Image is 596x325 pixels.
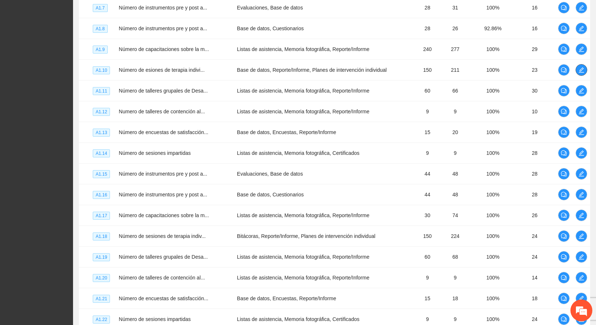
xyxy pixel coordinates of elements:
span: edit [576,67,587,73]
span: Número de encuestas de satisfacción... [119,129,208,135]
span: Número de sesiones de terapia indiv... [119,233,206,239]
button: comment [558,210,570,221]
td: 19 [514,122,555,143]
td: 277 [439,39,471,60]
td: 60 [416,81,439,101]
td: 28 [514,164,555,184]
button: comment [558,189,570,200]
button: edit [576,43,587,55]
button: comment [558,85,570,97]
td: 14 [514,267,555,288]
div: Minimizar ventana de chat en vivo [120,4,137,21]
td: Listas de asistencia, Memoria fotográfica, Reporte/Informe [234,81,416,101]
td: 30 [514,81,555,101]
td: 26 [439,18,471,39]
button: comment [558,43,570,55]
textarea: Escriba su mensaje y pulse “Intro” [4,199,139,224]
span: edit [576,212,587,218]
td: 15 [416,122,439,143]
td: Base de datos, Cuestionarios [234,18,416,39]
span: Número de talleres grupales de Desa... [119,88,208,94]
span: edit [576,233,587,239]
td: 224 [439,226,471,247]
td: 100% [471,288,514,309]
span: A1.7 [93,4,108,12]
td: 100% [471,267,514,288]
span: Número de capacitaciones sobre la m... [119,46,209,52]
td: 100% [471,247,514,267]
span: A1.19 [93,253,110,261]
span: edit [576,46,587,52]
td: 100% [471,164,514,184]
td: Evaluaciones, Base de datos [234,164,416,184]
button: edit [576,23,587,34]
button: comment [558,126,570,138]
button: edit [576,230,587,242]
td: 48 [439,164,471,184]
span: edit [576,5,587,11]
td: Listas de asistencia, Memoria fotográfica, Certificados [234,143,416,164]
span: edit [576,88,587,94]
span: A1.18 [93,232,110,240]
span: edit [576,26,587,31]
td: 9 [439,101,471,122]
span: Número de esiones de terapia indivi... [119,67,205,73]
button: edit [576,168,587,180]
td: 48 [439,184,471,205]
span: A1.13 [93,129,110,137]
button: comment [558,147,570,159]
span: edit [576,150,587,156]
td: Listas de asistencia, Memoria fotográfica, Reporte/Informe [234,247,416,267]
button: comment [558,168,570,180]
td: 9 [439,143,471,164]
span: edit [576,192,587,197]
td: 100% [471,143,514,164]
button: comment [558,2,570,13]
span: A1.17 [93,212,110,220]
td: 44 [416,184,439,205]
td: 26 [514,205,555,226]
td: 9 [416,101,439,122]
td: 100% [471,60,514,81]
td: Base de datos, Encuestas, Reporte/Informe [234,122,416,143]
td: 100% [471,184,514,205]
button: comment [558,293,570,304]
td: 100% [471,81,514,101]
span: A1.21 [93,295,110,303]
span: edit [576,254,587,260]
td: 20 [439,122,471,143]
button: edit [576,272,587,283]
td: 44 [416,164,439,184]
td: 9 [416,267,439,288]
td: Base de datos, Encuestas, Reporte/Informe [234,288,416,309]
td: 150 [416,226,439,247]
span: Número de instrumentos pre y post a... [119,5,207,11]
td: 66 [439,81,471,101]
span: A1.16 [93,191,110,199]
td: 24 [514,226,555,247]
button: edit [576,189,587,200]
td: Listas de asistencia, Memoria fotográfica, Reporte/Informe [234,39,416,60]
button: edit [576,147,587,159]
span: edit [576,275,587,281]
span: A1.15 [93,170,110,178]
span: A1.10 [93,66,110,74]
span: A1.22 [93,316,110,324]
span: A1.8 [93,25,108,33]
button: edit [576,106,587,117]
button: edit [576,251,587,263]
td: 10 [514,101,555,122]
td: Número de sesiones impartidas [116,143,234,164]
span: Número de capacitaciones sobre la m... [119,212,209,218]
button: comment [558,313,570,325]
span: edit [576,171,587,177]
button: comment [558,272,570,283]
td: Listas de asistencia, Memoria fotográfica, Reporte/Informe [234,267,416,288]
span: A1.9 [93,46,108,54]
td: Bitácoras, Reporte/Informe, Planes de intervención individual [234,226,416,247]
td: 23 [514,60,555,81]
td: Base de datos, Reporte/Informe, Planes de intervención individual [234,60,416,81]
button: edit [576,126,587,138]
span: Número de instrumentos pre y post a... [119,171,207,177]
td: 9 [439,267,471,288]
